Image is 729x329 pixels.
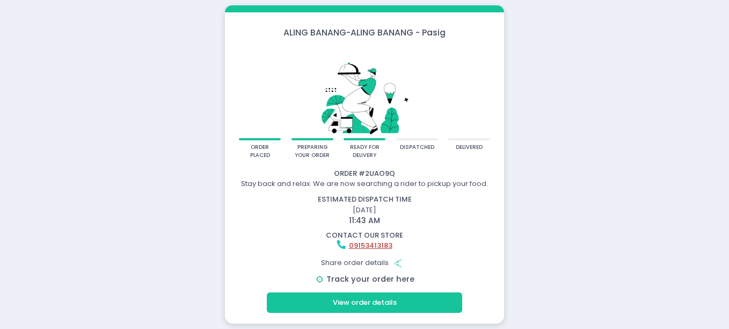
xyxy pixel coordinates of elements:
div: contact our store [227,230,502,241]
div: preparing your order [295,144,330,159]
div: order placed [243,144,278,159]
div: ready for delivery [347,144,382,159]
div: dispatched [400,144,434,152]
img: talkie [239,46,490,138]
div: ALING BANANG - ALING BANANG - Pasig [225,26,504,39]
div: delivered [456,144,483,152]
div: Share order details [227,253,502,273]
a: Track your order here [326,274,414,284]
div: Order # 2UAO9Q [227,168,502,179]
button: View order details [267,292,462,313]
span: 11:43 AM [349,215,380,226]
div: [DATE] [220,194,509,226]
a: 09153413183 [349,240,392,251]
div: Stay back and relax. We are now searching a rider to pickup your food. [227,178,502,189]
div: estimated dispatch time [227,194,502,205]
